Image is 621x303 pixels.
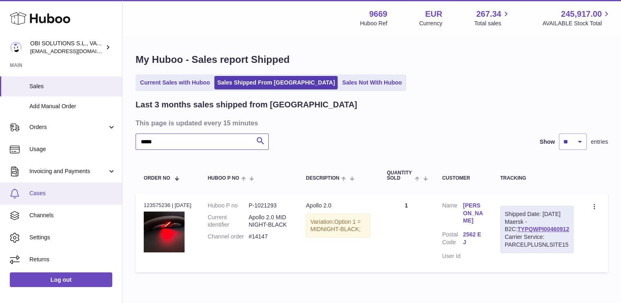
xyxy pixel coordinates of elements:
[474,9,510,27] a: 267.34 Total sales
[144,212,185,252] img: 96691737388559.jpg
[540,138,555,146] label: Show
[542,9,611,27] a: 245,917.00 AVAILABLE Stock Total
[442,231,463,248] dt: Postal Code
[29,256,116,263] span: Returns
[339,76,405,89] a: Sales Not With Huboo
[442,252,463,260] dt: User Id
[249,214,289,229] dd: Apollo 2.0 MIDNIGHT-BLACK
[360,20,387,27] div: Huboo Ref
[505,210,569,218] div: Shipped Date: [DATE]
[208,202,249,209] dt: Huboo P no
[306,176,339,181] span: Description
[144,176,170,181] span: Order No
[137,76,213,89] a: Current Sales with Huboo
[505,233,569,249] div: Carrier Service: PARCELPLUSNLSITE15
[29,167,107,175] span: Invoicing and Payments
[442,202,463,227] dt: Name
[29,102,116,110] span: Add Manual Order
[29,189,116,197] span: Cases
[463,202,484,225] a: [PERSON_NAME]
[29,212,116,219] span: Channels
[214,76,338,89] a: Sales Shipped From [GEOGRAPHIC_DATA]
[136,118,606,127] h3: This page is updated every 15 minutes
[306,214,370,238] div: Variation:
[30,48,120,54] span: [EMAIL_ADDRESS][DOMAIN_NAME]
[29,82,116,90] span: Sales
[29,145,116,153] span: Usage
[500,176,574,181] div: Tracking
[136,53,608,66] h1: My Huboo - Sales report Shipped
[310,218,361,233] span: Option 1 = MIDNIGHT-BLACK;
[561,9,602,20] span: 245,917.00
[591,138,608,146] span: entries
[29,234,116,241] span: Settings
[10,272,112,287] a: Log out
[387,170,413,181] span: Quantity Sold
[29,123,107,131] span: Orders
[476,9,501,20] span: 267.34
[10,41,22,53] img: hello@myobistore.com
[208,176,239,181] span: Huboo P no
[442,176,484,181] div: Customer
[249,233,289,241] dd: #14147
[30,40,104,55] div: OBI SOLUTIONS S.L., VAT: B70911078
[249,202,289,209] dd: P-1021293
[378,194,434,272] td: 1
[369,9,387,20] strong: 9669
[136,99,357,110] h2: Last 3 months sales shipped from [GEOGRAPHIC_DATA]
[306,202,370,209] div: Apollo 2.0
[500,206,574,253] div: Maersk - B2C:
[144,202,191,209] div: 123575236 | [DATE]
[419,20,443,27] div: Currency
[208,214,249,229] dt: Current identifier
[425,9,442,20] strong: EUR
[517,226,569,232] a: TYPQWPI00460912
[542,20,611,27] span: AVAILABLE Stock Total
[208,233,249,241] dt: Channel order
[474,20,510,27] span: Total sales
[463,231,484,246] a: 2562 EJ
